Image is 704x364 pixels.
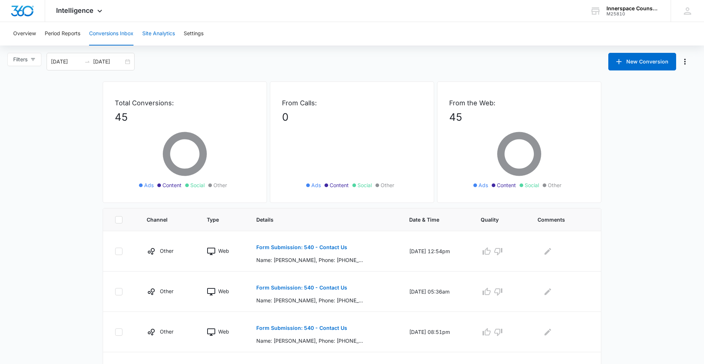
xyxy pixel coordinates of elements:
[162,181,181,189] span: Content
[51,58,81,66] input: Start date
[481,216,509,223] span: Quality
[381,181,394,189] span: Other
[497,181,516,189] span: Content
[256,239,347,256] button: Form Submission: 540 - Contact Us
[160,328,173,335] p: Other
[449,98,589,108] p: From the Web:
[213,181,227,189] span: Other
[478,181,488,189] span: Ads
[256,325,347,331] p: Form Submission: 540 - Contact Us
[542,245,554,257] button: Edit Comments
[282,98,422,108] p: From Calls:
[190,181,205,189] span: Social
[142,22,175,45] button: Site Analytics
[311,181,321,189] span: Ads
[56,7,93,14] span: Intelligence
[160,247,173,255] p: Other
[409,216,452,223] span: Date & Time
[256,245,347,250] p: Form Submission: 540 - Contact Us
[184,22,203,45] button: Settings
[218,328,229,335] p: Web
[144,181,154,189] span: Ads
[115,98,255,108] p: Total Conversions:
[542,326,554,338] button: Edit Comments
[218,287,229,295] p: Web
[449,109,589,125] p: 45
[45,22,80,45] button: Period Reports
[400,312,472,352] td: [DATE] 08:51pm
[330,181,349,189] span: Content
[207,216,228,223] span: Type
[84,59,90,65] span: swap-right
[84,59,90,65] span: to
[256,285,347,290] p: Form Submission: 540 - Contact Us
[256,319,347,337] button: Form Submission: 540 - Contact Us
[679,56,691,68] button: Manage Numbers
[282,109,422,125] p: 0
[256,337,363,345] p: Name: [PERSON_NAME], Phone: [PHONE_NUMBER], Email: [EMAIL_ADDRESS][DOMAIN_NAME], I'm interested i...
[13,55,27,63] span: Filters
[606,11,660,17] div: account id
[606,6,660,11] div: account name
[13,22,36,45] button: Overview
[256,216,381,223] span: Details
[400,272,472,312] td: [DATE] 05:36am
[7,53,41,66] button: Filters
[93,58,124,66] input: End date
[115,109,255,125] p: 45
[548,181,561,189] span: Other
[218,247,229,255] p: Web
[400,231,472,272] td: [DATE] 12:54pm
[160,287,173,295] p: Other
[525,181,539,189] span: Social
[538,216,579,223] span: Comments
[256,256,363,264] p: Name: [PERSON_NAME], Phone: [PHONE_NUMBER], Email: [EMAIL_ADDRESS][DOMAIN_NAME], I'm interested i...
[608,53,676,70] button: New Conversion
[357,181,372,189] span: Social
[89,22,133,45] button: Conversions Inbox
[542,286,554,298] button: Edit Comments
[256,296,363,304] p: Name: [PERSON_NAME], Phone: [PHONE_NUMBER], Email: [EMAIL_ADDRESS][DOMAIN_NAME], I'm interested i...
[256,279,347,296] button: Form Submission: 540 - Contact Us
[147,216,179,223] span: Channel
